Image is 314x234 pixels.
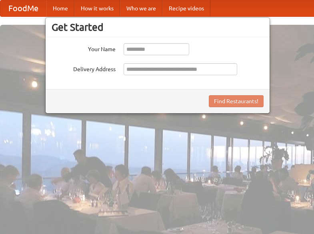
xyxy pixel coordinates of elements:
[120,0,162,16] a: Who we are
[52,43,116,53] label: Your Name
[52,63,116,73] label: Delivery Address
[209,95,264,107] button: Find Restaurants!
[162,0,210,16] a: Recipe videos
[74,0,120,16] a: How it works
[52,21,264,33] h3: Get Started
[0,0,46,16] a: FoodMe
[46,0,74,16] a: Home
